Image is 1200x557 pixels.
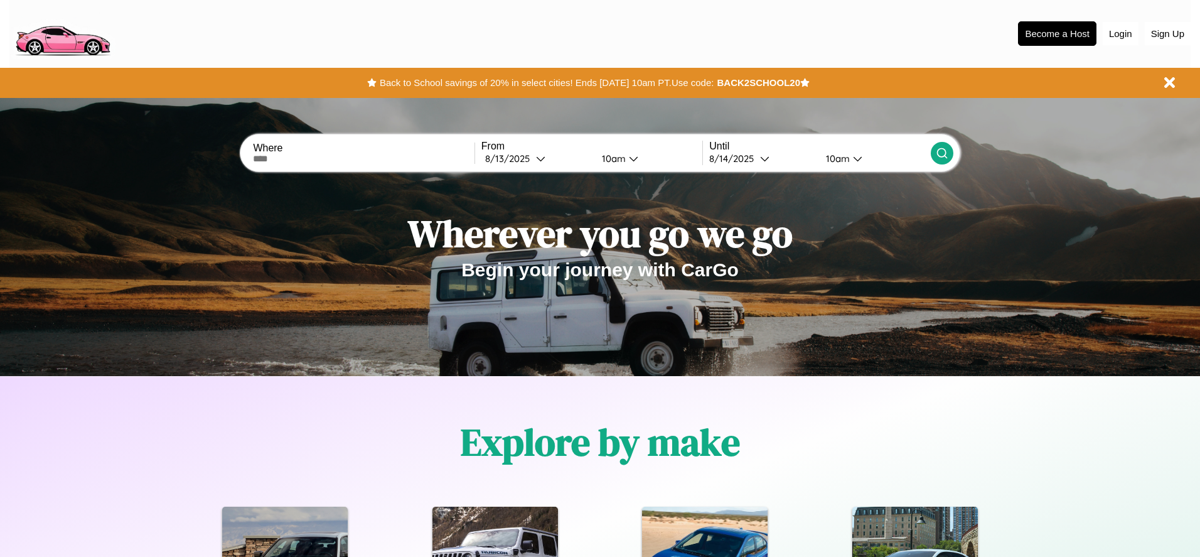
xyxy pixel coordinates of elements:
label: Where [253,143,474,154]
button: 8/13/2025 [481,152,592,165]
label: Until [709,141,930,152]
label: From [481,141,702,152]
button: Back to School savings of 20% in select cities! Ends [DATE] 10am PT.Use code: [377,74,717,92]
div: 10am [596,153,629,165]
b: BACK2SCHOOL20 [717,77,800,88]
button: Become a Host [1018,21,1096,46]
div: 10am [820,153,853,165]
button: 10am [816,152,930,165]
div: 8 / 14 / 2025 [709,153,760,165]
div: 8 / 13 / 2025 [485,153,536,165]
img: logo [9,6,115,59]
button: Sign Up [1145,22,1191,45]
button: 10am [592,152,702,165]
h1: Explore by make [461,416,740,468]
button: Login [1103,22,1138,45]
